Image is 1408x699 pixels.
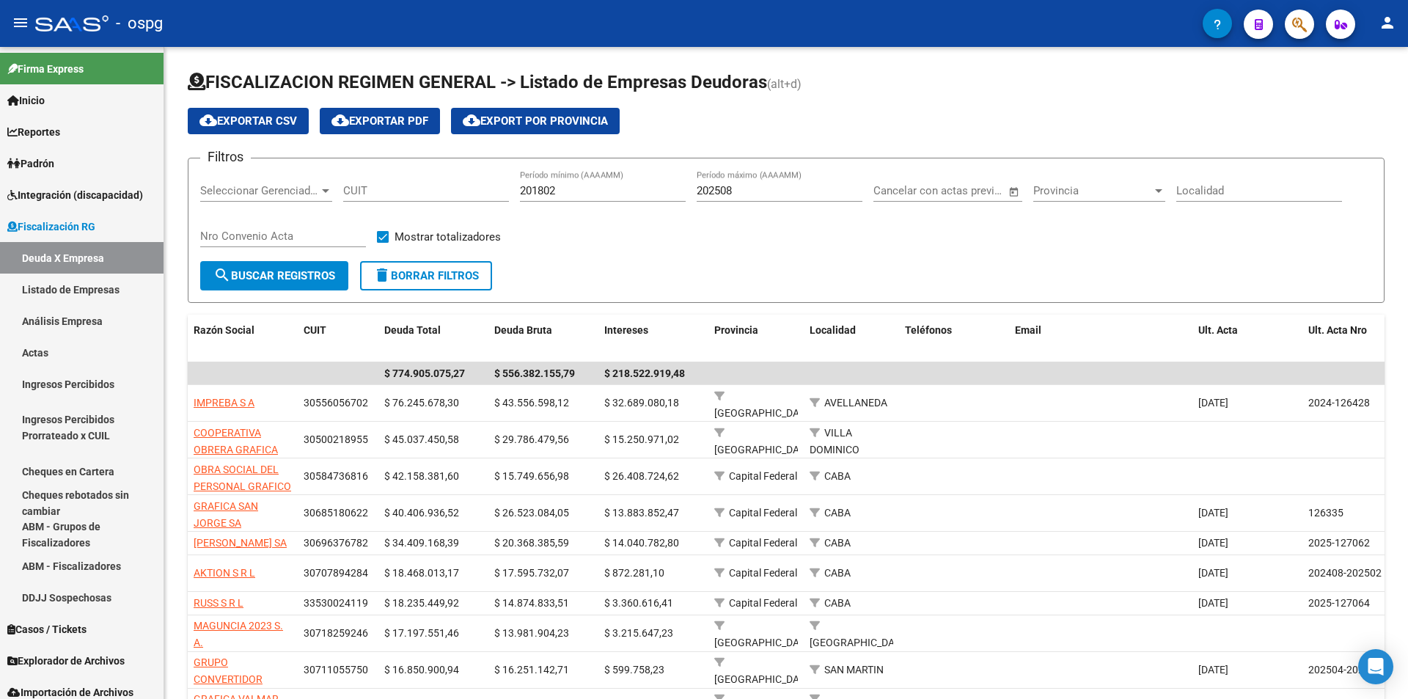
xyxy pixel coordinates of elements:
[7,155,54,172] span: Padrón
[194,597,243,609] span: RUSS S R L
[1308,507,1343,519] span: 126335
[12,14,29,32] mat-icon: menu
[810,637,909,665] span: [GEOGRAPHIC_DATA][PERSON_NAME]
[188,315,298,363] datatable-header-cell: Razón Social
[188,108,309,134] button: Exportar CSV
[729,537,797,549] span: Capital Federal
[729,470,797,482] span: Capital Federal
[384,627,459,639] span: $ 17.197.551,46
[714,324,758,336] span: Provincia
[194,324,254,336] span: Razón Social
[604,664,664,676] span: $ 599.758,23
[494,324,552,336] span: Deuda Bruta
[194,567,255,579] span: AKTION S R L
[304,324,326,336] span: CUIT
[598,315,708,363] datatable-header-cell: Intereses
[360,261,492,290] button: Borrar Filtros
[714,407,813,419] span: [GEOGRAPHIC_DATA]
[729,567,797,579] span: Capital Federal
[199,114,297,128] span: Exportar CSV
[304,397,368,409] span: 30556056702
[1308,537,1370,549] span: 2025-127062
[494,367,575,379] span: $ 556.382.155,79
[200,261,348,290] button: Buscar Registros
[194,427,287,522] span: COOPERATIVA OBRERA GRAFICA TALLERES ARGENTINOS (C.O.G.T.A.L.) DE TRABAJO LIMITADA
[331,114,428,128] span: Exportar PDF
[1015,324,1041,336] span: Email
[1308,397,1370,409] span: 2024-126428
[1198,664,1228,676] span: [DATE]
[604,537,679,549] span: $ 14.040.782,80
[1198,567,1228,579] span: [DATE]
[1379,14,1396,32] mat-icon: person
[188,72,767,92] span: FISCALIZACION REGIMEN GENERAL -> Listado de Empresas Deudoras
[7,61,84,77] span: Firma Express
[384,470,459,482] span: $ 42.158.381,60
[494,470,569,482] span: $ 15.749.656,98
[7,124,60,140] span: Reportes
[298,315,378,363] datatable-header-cell: CUIT
[1308,324,1367,336] span: Ult. Acta Nro
[384,397,459,409] span: $ 76.245.678,30
[304,470,368,482] span: 30584736816
[494,567,569,579] span: $ 17.595.732,07
[7,653,125,669] span: Explorador de Archivos
[7,219,95,235] span: Fiscalización RG
[824,397,887,409] span: AVELLANEDA
[604,567,664,579] span: $ 872.281,10
[494,627,569,639] span: $ 13.981.904,23
[384,433,459,445] span: $ 45.037.450,58
[373,266,391,284] mat-icon: delete
[194,500,258,529] span: GRAFICA SAN JORGE SA
[604,470,679,482] span: $ 26.408.724,62
[494,664,569,676] span: $ 16.251.142,71
[708,315,804,363] datatable-header-cell: Provincia
[213,266,231,284] mat-icon: search
[714,673,813,685] span: [GEOGRAPHIC_DATA]
[1358,649,1393,684] div: Open Intercom Messenger
[373,269,479,282] span: Borrar Filtros
[804,315,899,363] datatable-header-cell: Localidad
[304,567,368,579] span: 30707894284
[384,537,459,549] span: $ 34.409.168,39
[494,397,569,409] span: $ 43.556.598,12
[824,470,851,482] span: CABA
[824,507,851,519] span: CABA
[1009,315,1192,363] datatable-header-cell: Email
[384,597,459,609] span: $ 18.235.449,92
[494,433,569,445] span: $ 29.786.479,56
[824,537,851,549] span: CABA
[7,92,45,109] span: Inicio
[304,507,368,519] span: 30685180622
[7,187,143,203] span: Integración (discapacidad)
[1005,183,1022,200] button: Open calendar
[1198,597,1228,609] span: [DATE]
[378,315,488,363] datatable-header-cell: Deuda Total
[905,324,952,336] span: Teléfonos
[604,507,679,519] span: $ 13.883.852,47
[1033,184,1152,197] span: Provincia
[451,108,620,134] button: Export por Provincia
[7,621,87,637] span: Casos / Tickets
[1192,315,1302,363] datatable-header-cell: Ult. Acta
[1198,324,1238,336] span: Ult. Acta
[384,567,459,579] span: $ 18.468.013,17
[304,627,368,639] span: 30718259246
[494,597,569,609] span: $ 14.874.833,51
[767,77,802,91] span: (alt+d)
[1308,597,1370,609] span: 2025-127064
[1308,664,1382,676] span: 202504-202506
[824,664,884,676] span: SAN MARTIN
[116,7,163,40] span: - ospg
[200,147,251,167] h3: Filtros
[1198,507,1228,519] span: [DATE]
[604,433,679,445] span: $ 15.250.971,02
[384,507,459,519] span: $ 40.406.936,52
[194,464,291,492] span: OBRA SOCIAL DEL PERSONAL GRAFICO
[810,427,859,455] span: VILLA DOMINICO
[1308,567,1382,579] span: 202408-202502
[488,315,598,363] datatable-header-cell: Deuda Bruta
[899,315,1009,363] datatable-header-cell: Teléfonos
[384,367,465,379] span: $ 774.905.075,27
[604,324,648,336] span: Intereses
